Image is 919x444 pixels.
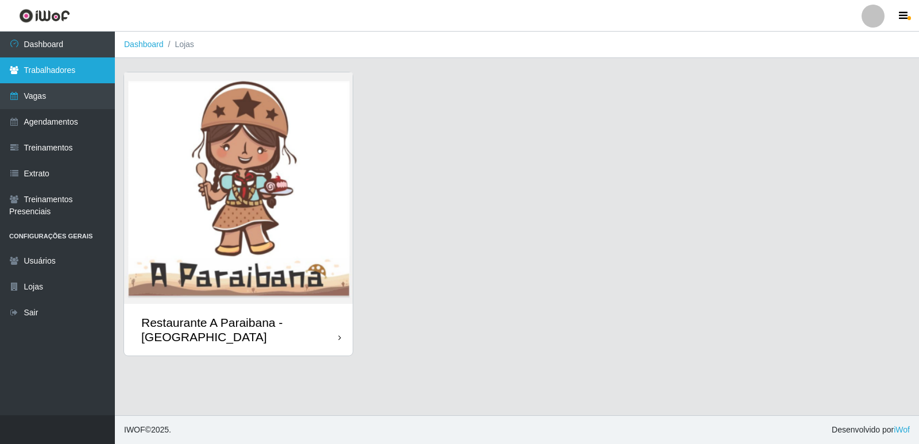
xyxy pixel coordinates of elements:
[164,38,194,51] li: Lojas
[124,40,164,49] a: Dashboard
[19,9,70,23] img: CoreUI Logo
[124,72,353,356] a: Restaurante A Paraibana - [GEOGRAPHIC_DATA]
[832,424,910,436] span: Desenvolvido por
[141,315,338,344] div: Restaurante A Paraibana - [GEOGRAPHIC_DATA]
[894,425,910,434] a: iWof
[115,32,919,58] nav: breadcrumb
[124,425,145,434] span: IWOF
[124,72,353,304] img: cardImg
[124,424,171,436] span: © 2025 .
